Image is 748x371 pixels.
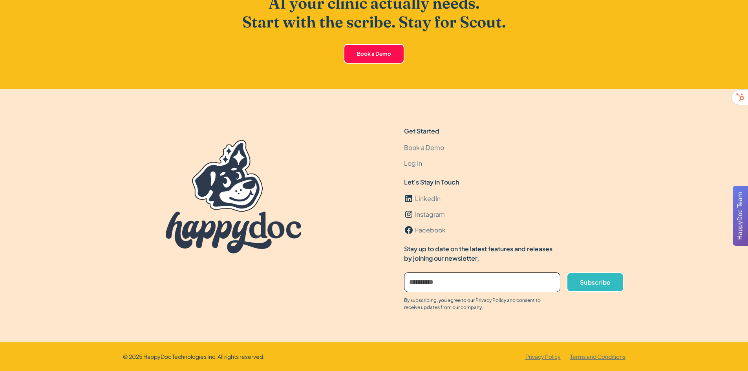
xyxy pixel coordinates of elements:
form: Email Form [404,272,624,292]
a: Book a Demo [404,140,444,155]
div: By subscribing, you agree to our Privacy Policy and consent to receive updates from our company. [404,297,554,311]
a: Log In [404,155,422,171]
div: Facebook [415,225,446,235]
a: Subscribe [567,272,624,292]
div: Instagram [415,210,445,219]
a: Facebook [404,222,446,238]
a: LinkedIn [404,191,441,207]
a: Instagram [404,207,445,222]
a: Terms and Conditions [570,353,625,361]
a: Book a Demo [344,44,404,64]
a: Privacy Policy [525,353,561,361]
div: Let's Stay in Touch [404,177,459,187]
div: © 2025 HappyDoc Technologies Inc. All rights reserved. [123,353,265,361]
div: Stay up to date on the latest features and releases by joining our newsletter. [404,244,559,263]
div: Get Started [404,126,439,136]
div: LinkedIn [415,194,441,203]
img: HappyDoc Logo. [166,140,302,254]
